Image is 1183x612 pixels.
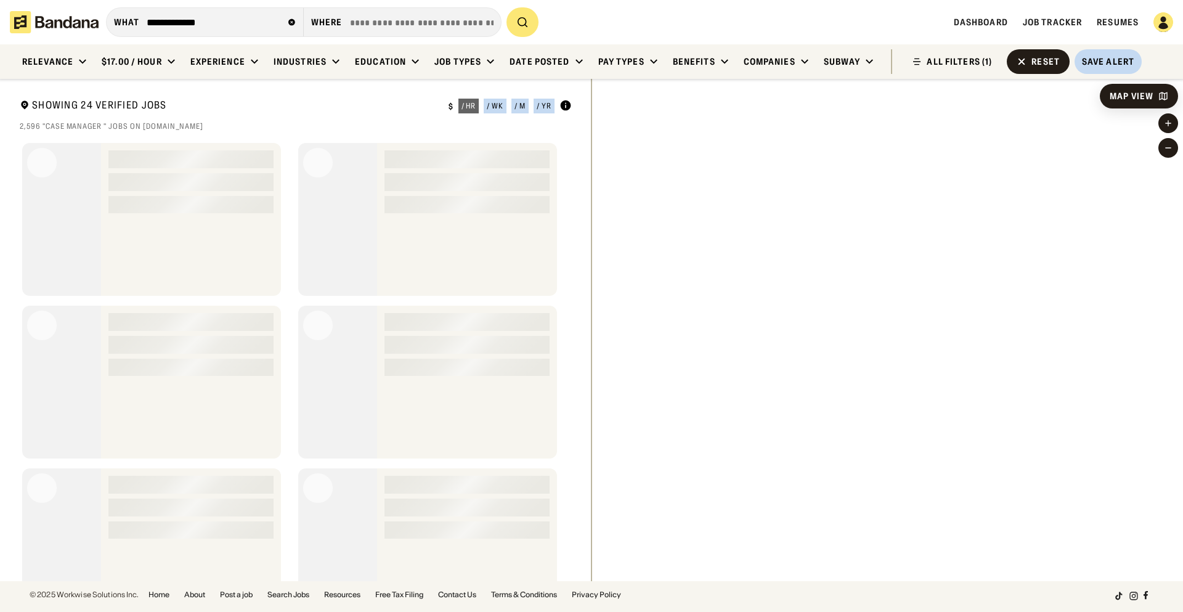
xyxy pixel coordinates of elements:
div: / m [514,102,526,110]
div: / hr [461,102,476,110]
a: Dashboard [954,17,1008,28]
div: Map View [1110,92,1153,100]
div: Date Posted [510,56,569,67]
div: / wk [487,102,503,110]
div: Pay Types [598,56,644,67]
div: Job Types [434,56,481,67]
div: / yr [537,102,551,110]
div: ALL FILTERS (1) [927,57,992,66]
a: Privacy Policy [572,591,621,598]
a: Home [148,591,169,598]
div: Industries [274,56,327,67]
div: Companies [744,56,795,67]
div: $ [449,102,453,112]
a: Resources [324,591,360,598]
div: Benefits [673,56,715,67]
div: Experience [190,56,245,67]
a: Post a job [220,591,253,598]
a: Search Jobs [267,591,309,598]
div: © 2025 Workwise Solutions Inc. [30,591,139,598]
div: $17.00 / hour [102,56,162,67]
div: what [114,17,139,28]
div: Relevance [22,56,73,67]
div: Reset [1031,57,1060,66]
div: Subway [824,56,861,67]
a: About [184,591,205,598]
div: Where [311,17,343,28]
a: Free Tax Filing [375,591,423,598]
div: grid [20,138,572,581]
a: Resumes [1097,17,1139,28]
div: Showing 24 Verified Jobs [20,99,439,114]
a: Terms & Conditions [491,591,557,598]
div: Save Alert [1082,56,1134,67]
a: Contact Us [438,591,476,598]
a: Job Tracker [1023,17,1082,28]
img: Bandana logotype [10,11,99,33]
div: 2,596 "case manager " jobs on [DOMAIN_NAME] [20,121,572,131]
div: Education [355,56,406,67]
